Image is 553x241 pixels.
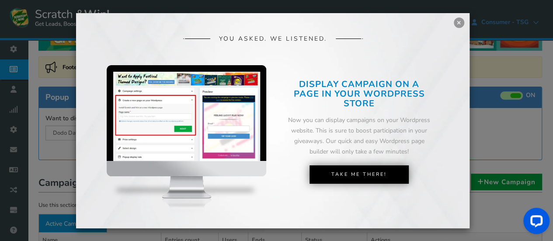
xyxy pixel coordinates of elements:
[287,80,432,108] h2: DISPLAY CAMPAIGN ON A PAGE IN YOUR WORDPRESS STORE
[516,204,553,241] iframe: LiveChat chat widget
[454,17,464,28] a: ×
[107,65,266,227] img: mockup
[287,115,432,157] div: Now you can display campaigns on your Wordpress website. This is sure to boost participation in y...
[219,35,327,42] span: YOU ASKED. WE LISTENED.
[113,72,260,161] img: screenshot
[310,165,409,184] a: Take Me There!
